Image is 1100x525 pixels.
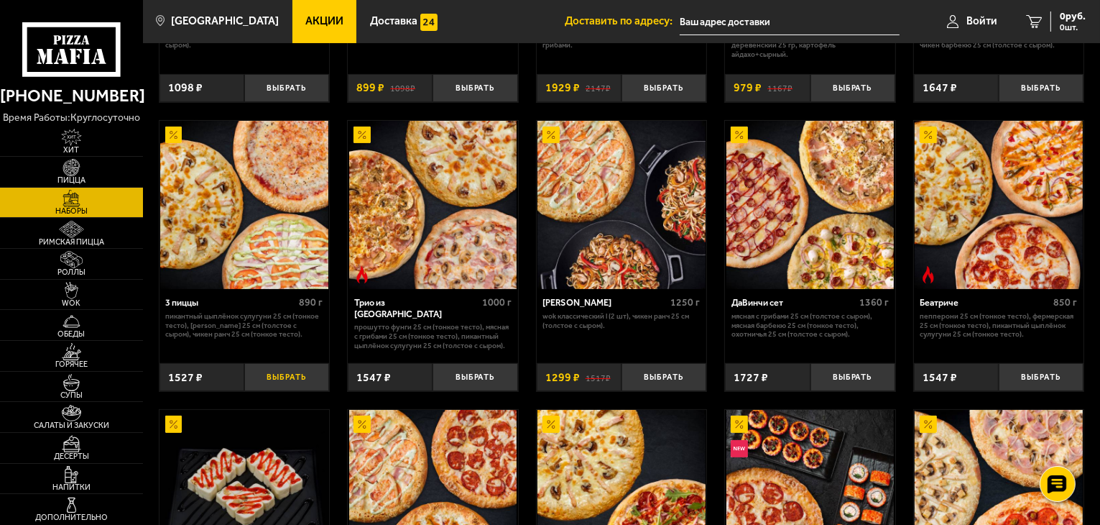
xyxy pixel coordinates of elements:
[914,121,1084,289] a: АкционныйОстрое блюдоБеатриче
[731,127,748,144] img: Акционный
[545,372,580,383] span: 1299 ₽
[1060,23,1086,32] span: 0 шт.
[966,16,997,27] span: Войти
[671,296,701,309] span: 1250 г
[920,297,1050,308] div: Беатриче
[1060,12,1086,22] span: 0 руб.
[923,82,957,93] span: 1647 ₽
[731,312,889,339] p: Мясная с грибами 25 см (толстое с сыром), Мясная Барбекю 25 см (тонкое тесто), Охотничья 25 см (т...
[349,121,517,289] img: Трио из Рио
[767,82,792,93] s: 1167 ₽
[920,127,937,144] img: Акционный
[565,16,680,27] span: Доставить по адресу:
[542,297,667,308] div: [PERSON_NAME]
[356,372,391,383] span: 1547 ₽
[542,416,560,433] img: Акционный
[482,296,512,309] span: 1000 г
[370,16,417,27] span: Доставка
[160,121,330,289] a: Акционный3 пиццы
[165,297,295,308] div: 3 пиццы
[920,416,937,433] img: Акционный
[354,297,479,319] div: Трио из [GEOGRAPHIC_DATA]
[168,372,203,383] span: 1527 ₽
[542,312,700,331] p: Wok классический L (2 шт), Чикен Ранч 25 см (толстое с сыром).
[621,363,706,391] button: Выбрать
[810,363,895,391] button: Выбрать
[165,312,323,339] p: Пикантный цыплёнок сулугуни 25 см (тонкое тесто), [PERSON_NAME] 25 см (толстое с сыром), Чикен Ра...
[680,9,900,35] input: Ваш адрес доставки
[433,74,517,102] button: Выбрать
[923,372,957,383] span: 1547 ₽
[353,266,371,283] img: Острое блюдо
[920,312,1077,339] p: Пепперони 25 см (тонкое тесто), Фермерская 25 см (тонкое тесто), Пикантный цыплёнок сулугуни 25 с...
[537,121,707,289] a: АкционныйВилла Капри
[810,74,895,102] button: Выбрать
[586,82,611,93] s: 2147 ₽
[545,82,580,93] span: 1929 ₽
[731,440,748,457] img: Новинка
[731,416,748,433] img: Акционный
[859,296,889,309] span: 1360 г
[726,121,895,289] img: ДаВинчи сет
[348,121,518,289] a: АкционныйОстрое блюдоТрио из Рио
[731,297,856,308] div: ДаВинчи сет
[299,296,323,309] span: 890 г
[999,363,1083,391] button: Выбрать
[734,82,762,93] span: 979 ₽
[171,16,279,27] span: [GEOGRAPHIC_DATA]
[621,74,706,102] button: Выбрать
[390,82,415,93] s: 1098 ₽
[356,82,384,93] span: 899 ₽
[165,127,182,144] img: Акционный
[354,323,512,350] p: Прошутто Фунги 25 см (тонкое тесто), Мясная с грибами 25 см (тонкое тесто), Пикантный цыплёнок су...
[433,363,517,391] button: Выбрать
[537,121,706,289] img: Вилла Капри
[734,372,768,383] span: 1727 ₽
[244,74,329,102] button: Выбрать
[420,14,438,31] img: 15daf4d41897b9f0e9f617042186c801.svg
[542,127,560,144] img: Акционный
[353,127,371,144] img: Акционный
[305,16,343,27] span: Акции
[160,121,328,289] img: 3 пиццы
[920,266,937,283] img: Острое блюдо
[244,363,329,391] button: Выбрать
[586,372,611,383] s: 1517 ₽
[353,416,371,433] img: Акционный
[165,416,182,433] img: Акционный
[915,121,1083,289] img: Беатриче
[999,74,1083,102] button: Выбрать
[1054,296,1078,309] span: 850 г
[725,121,895,289] a: АкционныйДаВинчи сет
[168,82,203,93] span: 1098 ₽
